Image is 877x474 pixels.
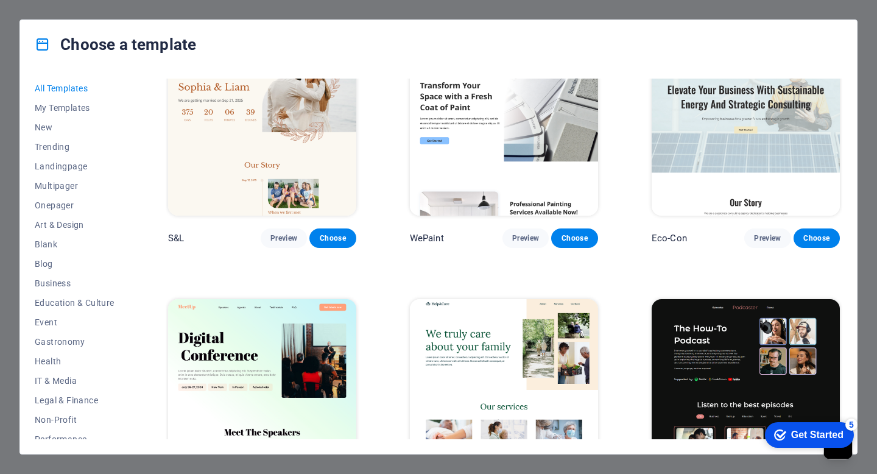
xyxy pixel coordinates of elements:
[35,142,114,152] span: Trending
[35,274,114,293] button: Business
[35,161,114,171] span: Landingpage
[803,233,830,243] span: Choose
[35,430,114,449] button: Performance
[652,43,840,216] img: Eco-Con
[35,220,114,230] span: Art & Design
[551,228,597,248] button: Choose
[35,137,114,157] button: Trending
[35,254,114,274] button: Blog
[794,228,840,248] button: Choose
[35,313,114,332] button: Event
[270,233,297,243] span: Preview
[35,83,114,93] span: All Templates
[309,228,356,248] button: Choose
[35,317,114,327] span: Event
[36,13,88,24] div: Get Started
[35,79,114,98] button: All Templates
[410,43,598,216] img: WePaint
[35,415,114,425] span: Non-Profit
[168,232,184,244] p: S&L
[319,233,346,243] span: Choose
[168,43,356,216] img: S&L
[35,395,114,405] span: Legal & Finance
[35,122,114,132] span: New
[90,2,102,15] div: 5
[35,332,114,352] button: Gastronomy
[35,98,114,118] button: My Templates
[35,278,114,288] span: Business
[35,259,114,269] span: Blog
[35,118,114,137] button: New
[754,233,781,243] span: Preview
[35,181,114,191] span: Multipager
[35,176,114,196] button: Multipager
[35,356,114,366] span: Health
[168,299,356,473] img: MeetUp
[410,299,598,473] img: Help & Care
[744,228,791,248] button: Preview
[35,352,114,371] button: Health
[35,239,114,249] span: Blank
[261,228,307,248] button: Preview
[35,391,114,410] button: Legal & Finance
[35,215,114,235] button: Art & Design
[35,434,114,444] span: Performance
[10,6,99,32] div: Get Started 5 items remaining, 0% complete
[652,299,840,473] img: Podcaster
[35,235,114,254] button: Blank
[512,233,539,243] span: Preview
[35,337,114,347] span: Gastronomy
[35,200,114,210] span: Onepager
[561,233,588,243] span: Choose
[35,157,114,176] button: Landingpage
[410,232,444,244] p: WePaint
[35,196,114,215] button: Onepager
[35,35,196,54] h4: Choose a template
[35,410,114,430] button: Non-Profit
[35,293,114,313] button: Education & Culture
[35,376,114,386] span: IT & Media
[35,298,114,308] span: Education & Culture
[35,371,114,391] button: IT & Media
[502,228,549,248] button: Preview
[35,103,114,113] span: My Templates
[652,232,687,244] p: Eco-Con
